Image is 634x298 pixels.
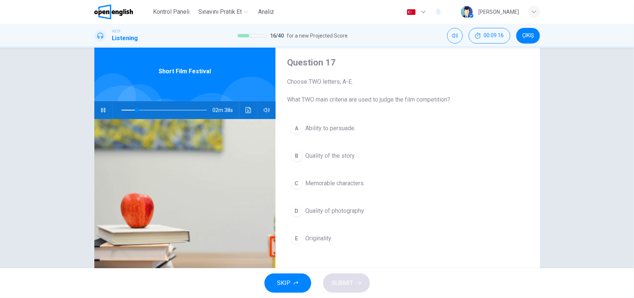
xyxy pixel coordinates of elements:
img: Profile picture [461,6,473,18]
button: AAbility to persuade. [287,119,528,138]
button: Kontrol Paneli [150,5,192,19]
button: CMemorable characters. [287,174,528,193]
h4: Question 17 [287,57,528,68]
div: C [291,177,303,189]
div: A [291,122,303,134]
span: SKIP [277,278,291,288]
span: Short Film Festival [159,67,211,76]
h1: Listening [112,34,138,43]
span: IELTS [112,29,121,34]
button: BQuality of the story. [287,147,528,165]
img: OpenEnglish logo [94,4,133,19]
button: 00:09:16 [469,28,510,44]
button: ÇIKIŞ [516,28,540,44]
div: B [291,150,303,162]
span: Memorable characters. [306,179,365,188]
span: Analiz [259,7,274,16]
span: 16 / 40 [270,31,284,40]
button: SKIP [264,273,311,293]
button: DQuality of photography. [287,202,528,220]
div: Hide [469,28,510,44]
span: ÇIKIŞ [522,33,534,39]
button: Analiz [254,5,278,19]
a: OpenEnglish logo [94,4,150,19]
span: Quality of photography. [306,206,365,215]
span: Ability to persuade. [306,124,356,133]
span: Sınavını Pratik Et [198,7,242,16]
span: Choose TWO letters, A-E. What TWO main criteria are used to judge the film competition? [287,77,528,104]
div: E [291,233,303,244]
button: Ses transkripsiyonunu görmek için tıklayın [243,101,254,119]
div: [PERSON_NAME] [479,7,519,16]
span: Kontrol Paneli [153,7,189,16]
span: for a new Projected Score [287,31,348,40]
div: Mute [447,28,463,44]
div: D [291,205,303,217]
span: Originality. [306,234,332,243]
span: 02m 38s [213,101,239,119]
span: Quality of the story. [306,151,356,160]
img: tr [407,9,416,15]
button: EOriginality. [287,229,528,248]
button: Sınavını Pratik Et [195,5,251,19]
span: 00:09:16 [484,33,504,39]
